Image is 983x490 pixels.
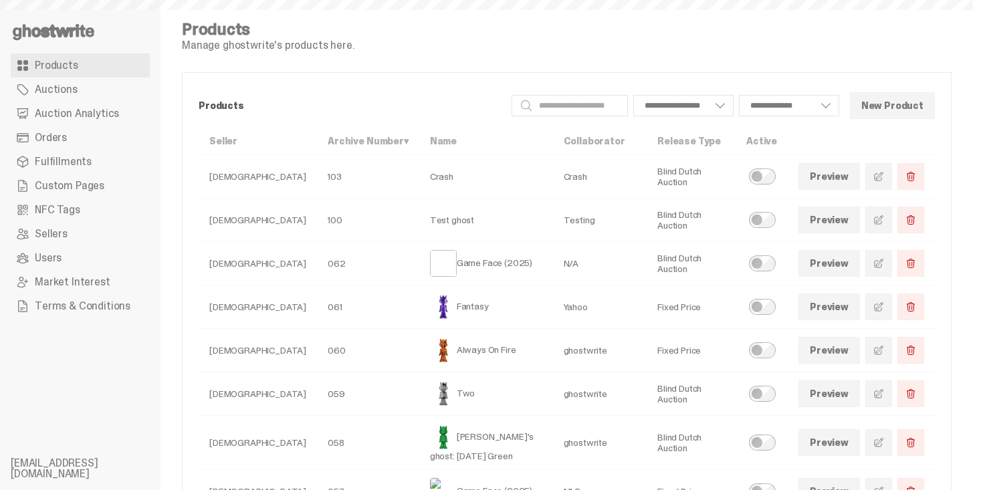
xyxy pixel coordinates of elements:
[35,132,67,143] span: Orders
[419,285,553,329] td: Fantasy
[11,222,150,246] a: Sellers
[647,416,736,470] td: Blind Dutch Auction
[897,429,924,456] button: Delete Product
[199,199,317,242] td: [DEMOGRAPHIC_DATA]
[746,135,777,147] a: Active
[317,416,419,470] td: 058
[11,246,150,270] a: Users
[798,429,860,456] a: Preview
[199,101,501,110] p: Products
[647,372,736,416] td: Blind Dutch Auction
[35,229,68,239] span: Sellers
[647,285,736,329] td: Fixed Price
[897,163,924,190] button: Delete Product
[11,126,150,150] a: Orders
[897,380,924,407] button: Delete Product
[11,174,150,198] a: Custom Pages
[317,329,419,372] td: 060
[317,372,419,416] td: 059
[35,180,104,191] span: Custom Pages
[897,337,924,364] button: Delete Product
[553,242,647,285] td: N/A
[647,329,736,372] td: Fixed Price
[199,128,317,155] th: Seller
[553,285,647,329] td: Yahoo
[11,458,171,479] li: [EMAIL_ADDRESS][DOMAIN_NAME]
[199,372,317,416] td: [DEMOGRAPHIC_DATA]
[35,277,110,287] span: Market Interest
[798,293,860,320] a: Preview
[199,242,317,285] td: [DEMOGRAPHIC_DATA]
[199,329,317,372] td: [DEMOGRAPHIC_DATA]
[798,250,860,277] a: Preview
[182,21,354,37] h4: Products
[430,424,457,451] img: Schrödinger's ghost: Sunday Green
[35,108,119,119] span: Auction Analytics
[798,207,860,233] a: Preview
[553,329,647,372] td: ghostwrite
[897,293,924,320] button: Delete Product
[11,198,150,222] a: NFC Tags
[419,128,553,155] th: Name
[11,150,150,174] a: Fulfillments
[317,155,419,199] td: 103
[35,156,92,167] span: Fulfillments
[419,372,553,416] td: Two
[647,242,736,285] td: Blind Dutch Auction
[897,207,924,233] button: Delete Product
[850,92,935,119] button: New Product
[430,380,457,407] img: Two
[35,84,78,95] span: Auctions
[35,205,80,215] span: NFC Tags
[553,128,647,155] th: Collaborator
[199,285,317,329] td: [DEMOGRAPHIC_DATA]
[419,199,553,242] td: Test ghost
[553,155,647,199] td: Crash
[419,329,553,372] td: Always On Fire
[897,250,924,277] button: Delete Product
[430,293,457,320] img: Fantasy
[430,250,457,277] img: Game Face (2025)
[35,253,62,263] span: Users
[647,199,736,242] td: Blind Dutch Auction
[419,155,553,199] td: Crash
[199,416,317,470] td: [DEMOGRAPHIC_DATA]
[11,294,150,318] a: Terms & Conditions
[317,285,419,329] td: 061
[798,163,860,190] a: Preview
[11,78,150,102] a: Auctions
[647,155,736,199] td: Blind Dutch Auction
[199,155,317,199] td: [DEMOGRAPHIC_DATA]
[404,135,409,147] span: ▾
[11,270,150,294] a: Market Interest
[430,337,457,364] img: Always On Fire
[419,416,553,470] td: [PERSON_NAME]'s ghost: [DATE] Green
[317,199,419,242] td: 100
[798,337,860,364] a: Preview
[553,416,647,470] td: ghostwrite
[182,40,354,51] p: Manage ghostwrite's products here.
[35,60,78,71] span: Products
[328,135,409,147] a: Archive Number▾
[317,242,419,285] td: 062
[11,53,150,78] a: Products
[419,242,553,285] td: Game Face (2025)
[35,301,130,312] span: Terms & Conditions
[553,372,647,416] td: ghostwrite
[798,380,860,407] a: Preview
[647,128,736,155] th: Release Type
[11,102,150,126] a: Auction Analytics
[553,199,647,242] td: Testing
